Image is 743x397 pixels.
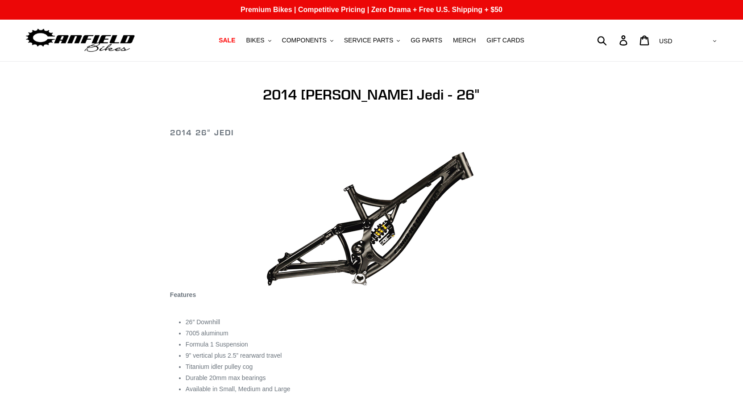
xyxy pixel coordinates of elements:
button: COMPONENTS [278,34,338,46]
button: SERVICE PARTS [340,34,404,46]
a: GIFT CARDS [482,34,529,46]
li: Available in Small, Medium and Large [186,384,573,394]
a: GG PARTS [406,34,447,46]
span: COMPONENTS [282,37,327,44]
span: SERVICE PARTS [344,37,393,44]
li: Formula 1 Suspension [186,340,573,349]
span: BIKES [246,37,264,44]
li: Titanium idler pulley cog [186,362,573,372]
li: Durable 20mm max bearings [186,373,573,383]
img: Canfield Bikes [25,26,136,54]
strong: Features [170,291,196,298]
input: Search [602,30,625,50]
a: MERCH [448,34,480,46]
li: 26″ Downhill [186,318,573,327]
span: SALE [219,37,235,44]
h2: 2014 26″ Jedi [170,128,573,138]
h1: 2014 [PERSON_NAME] Jedi - 26" [170,86,573,103]
span: GG PARTS [411,37,442,44]
button: BIKES [241,34,275,46]
li: 9” vertical plus 2.5” rearward travel [186,351,573,360]
span: MERCH [453,37,476,44]
span: GIFT CARDS [486,37,524,44]
li: 7005 aluminum [186,329,573,338]
a: SALE [214,34,240,46]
